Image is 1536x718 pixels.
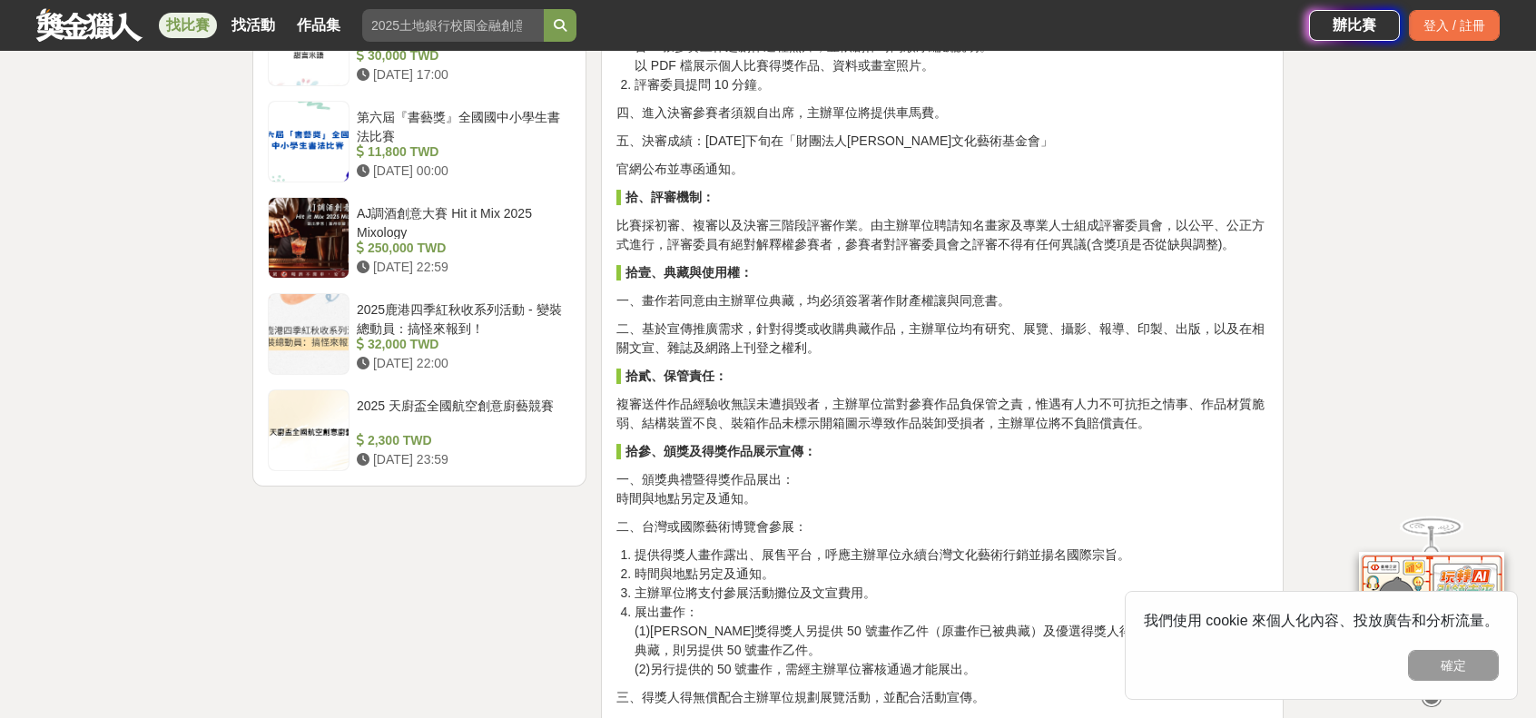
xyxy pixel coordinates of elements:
[1144,613,1499,628] span: 我們使用 cookie 來個人化內容、投放廣告和分析流量。
[635,584,1268,603] li: 主辦單位將支付參展活動攤位及文宣費用。
[357,354,564,373] div: [DATE] 22:00
[1359,552,1504,673] img: d2146d9a-e6f6-4337-9592-8cefde37ba6b.png
[290,13,348,38] a: 作品集
[1409,10,1500,41] div: 登入 / 註冊
[625,190,714,204] strong: 拾、評審機制：
[625,444,816,458] strong: 拾參、頒獎及得獎作品展示宣傳：
[616,517,1268,536] p: 二、台灣或國際藝術博覽會參展：
[616,216,1268,254] p: 比賽採初審、複審以及決審三階段評審作業。由主辦單位聘請知名畫家及專業人士組成評審委員會，以公平、公正方式進行，評審委員有絕對解釋權參賽者，參賽者對評審委員會之評審不得有任何異議(含獎項是否從缺與...
[357,204,564,239] div: AJ調酒創意大賽 Hit it Mix 2025 Mixology
[616,470,1268,508] p: 一、頒獎典禮暨得獎作品展出： 時間與地點另定及通知。
[616,103,1268,123] p: 四、進入決審參賽者須親自出席，主辦單位將提供車馬費。
[224,13,282,38] a: 找活動
[268,197,571,279] a: AJ調酒創意大賽 Hit it Mix 2025 Mixology 250,000 TWD [DATE] 22:59
[1309,10,1400,41] a: 辦比賽
[616,369,625,383] span: ▌
[357,46,564,65] div: 30,000 TWD
[357,397,564,431] div: 2025 天廚盃全國航空創意廚藝競賽
[635,603,1268,679] li: 展出畫作： (1)[PERSON_NAME]獎得獎人另提供 50 號畫作乙件（原畫作已被典藏）及優選得獎人得獎主畫作乙件，若已被典藏，則另提供 50 號畫作乙件。 (2)另行提供的 50 號畫作...
[357,239,564,258] div: 250,000 TWD
[268,389,571,471] a: 2025 天廚盃全國航空創意廚藝競賽 2,300 TWD [DATE] 23:59
[357,258,564,277] div: [DATE] 22:59
[357,108,564,143] div: 第六屆『書藝獎』全國國中小學生書法比賽
[357,335,564,354] div: 32,000 TWD
[357,300,564,335] div: 2025鹿港四季紅秋收系列活動 - 變裝總動員：搞怪來報到！
[616,320,1268,358] p: 二、基於宣傳推廣需求，針對得獎或收購典藏作品，主辦單位均有研究、展覽、攝影、報導、印製、出版，以及在相關文宣、雜誌及網路上刊登之權利。
[635,546,1268,565] li: 提供得獎人畫作露出、展售平台，呼應主辦單位永續台灣文化藝術行銷並揚名國際宗旨。
[362,9,544,42] input: 2025土地銀行校園金融創意挑戰賽：從你出發 開啟智慧金融新頁
[635,75,1268,94] li: 評審委員提問 10 分鐘。
[616,688,1268,707] p: 三、得獎人得無償配合主辦單位規劃展覽活動，並配合活動宣傳。
[625,369,727,383] strong: 拾貳、保管責任：
[616,291,1268,310] p: 一、畫作若同意由主辦單位典藏，均必須簽署著作財產權讓與同意書。
[357,143,564,162] div: 11,800 TWD
[616,395,1268,433] p: 複審送件作品經驗收無誤未遭損毀者，主辦單位當對參賽作品負保管之責，惟遇有人力不可抗拒之情事、作品材質脆弱、結構裝置不良、裝箱作品未標示開箱圖示導致作品裝卸受損者，主辦單位將不負賠償責任。
[357,162,564,181] div: [DATE] 00:00
[635,565,1268,584] li: 時間與地點另定及通知。
[159,13,217,38] a: 找比賽
[268,101,571,182] a: 第六屆『書藝獎』全國國中小學生書法比賽 11,800 TWD [DATE] 00:00
[616,265,625,280] strong: ▌
[357,65,564,84] div: [DATE] 17:00
[616,444,625,458] span: ▌
[268,293,571,375] a: 2025鹿港四季紅秋收系列活動 - 變裝總動員：搞怪來報到！ 32,000 TWD [DATE] 22:00
[616,132,1268,151] p: 五、決審成績：[DATE]下旬在「財團法人[PERSON_NAME]文化藝術基金會」
[1408,650,1499,681] button: 確定
[616,160,1268,179] p: 官網公布並專函通知。
[625,265,753,280] strong: 拾壹、典藏與使用權：
[357,450,564,469] div: [DATE] 23:59
[616,190,625,204] span: ▌
[357,431,564,450] div: 2,300 TWD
